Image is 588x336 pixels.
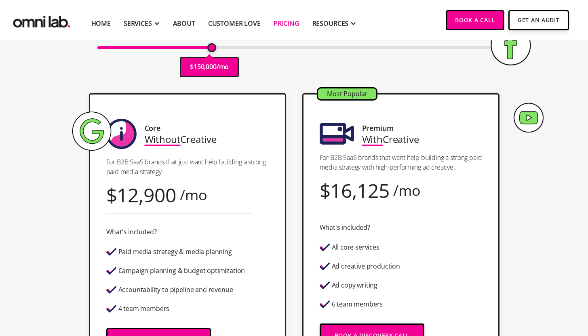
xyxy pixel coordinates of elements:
div: /mo [180,189,207,200]
div: Creative [145,134,217,145]
div: SERVICES [124,19,152,28]
p: For B2B SaaS brands that want help building a strong paid media strategy with high-performing ad ... [320,153,482,172]
div: 4 team members [118,305,170,312]
p: $ [190,61,194,72]
p: /mo [217,61,229,72]
div: $ [320,185,331,196]
div: Paid media strategy & media planning [118,248,232,255]
div: 12,900 [117,189,176,200]
span: Without [145,132,181,146]
div: Accountability to pipeline and revenue [118,286,233,293]
div: $ [106,189,117,200]
div: Premium [362,123,394,134]
div: All core services [332,244,379,251]
a: home [11,10,72,30]
div: What's included? [106,227,157,237]
div: Creative [362,134,419,145]
span: With [362,132,383,146]
a: Book a Call [446,10,504,30]
img: Omni Lab: B2B SaaS Demand Generation Agency [11,10,72,30]
iframe: Chat Widget [548,297,588,336]
a: Customer Love [208,19,261,28]
div: /mo [393,185,421,196]
div: Campaign planning & budget optimization [118,267,245,274]
div: RESOURCES [312,19,349,28]
a: About [173,19,195,28]
div: Ad creative production [332,263,400,270]
div: What's included? [320,222,370,233]
p: For B2B SaaS brands that just want help building a strong paid media strategy. [106,157,269,176]
div: Ad copy writing [332,282,378,289]
p: 150,000 [194,61,217,72]
a: Home [91,19,111,28]
div: Core [145,123,160,134]
div: 6 team members [332,301,383,308]
div: 16,125 [330,185,389,196]
div: Most Popular [318,88,376,99]
a: Pricing [274,19,299,28]
a: Get An Audit [508,10,569,30]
